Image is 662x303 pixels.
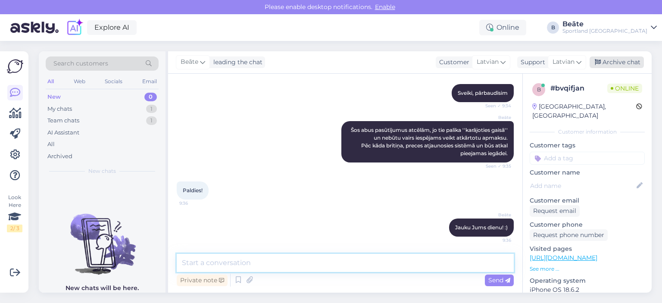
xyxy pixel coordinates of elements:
img: explore-ai [66,19,84,37]
div: All [46,76,56,87]
span: Seen ✓ 9:35 [479,163,511,169]
div: Archive chat [590,56,644,68]
p: Customer phone [530,220,645,229]
span: New chats [88,167,116,175]
div: My chats [47,105,72,113]
div: AI Assistant [47,128,79,137]
div: 0 [144,93,157,101]
span: 9:36 [479,237,511,244]
input: Add name [530,181,635,191]
div: Customer [436,58,469,67]
span: Paldies! [183,187,203,194]
span: Enable [372,3,398,11]
span: Online [607,84,642,93]
p: Visited pages [530,244,645,253]
div: Request email [530,205,580,217]
div: Customer information [530,128,645,136]
span: Jauku Jums dienu! :) [455,224,508,231]
div: 2 / 3 [7,225,22,232]
a: BeāteSportland [GEOGRAPHIC_DATA] [562,21,657,34]
div: Team chats [47,116,79,125]
p: See more ... [530,265,645,273]
div: [GEOGRAPHIC_DATA], [GEOGRAPHIC_DATA] [532,102,636,120]
div: 1 [146,105,157,113]
div: leading the chat [210,58,262,67]
span: Beāte [181,57,198,67]
p: Operating system [530,276,645,285]
div: Support [517,58,545,67]
p: Customer name [530,168,645,177]
span: Sveiki, pārbaudīsim [458,90,508,96]
p: iPhone OS 18.6.2 [530,285,645,294]
div: Sportland [GEOGRAPHIC_DATA] [562,28,647,34]
div: Request phone number [530,229,608,241]
div: Archived [47,152,72,161]
p: New chats will be here. [66,284,139,293]
div: New [47,93,61,101]
div: 1 [146,116,157,125]
span: b [537,86,541,93]
div: # bvqifjan [550,83,607,94]
div: Web [72,76,87,87]
span: Šos abus pasūtījumus atcēlām, jo tie palika ''karājoties gaisā'' un nebūtu vairs iespējams veikt ... [351,127,509,156]
span: Send [488,276,510,284]
div: Email [141,76,159,87]
p: Customer email [530,196,645,205]
input: Add a tag [530,152,645,165]
a: [URL][DOMAIN_NAME] [530,254,597,262]
span: Latvian [477,57,499,67]
a: Explore AI [87,20,137,35]
span: Beāte [479,212,511,218]
span: 9:36 [179,200,212,206]
img: Askly Logo [7,58,23,75]
div: Private note [177,275,228,286]
div: B [547,22,559,34]
div: Look Here [7,194,22,232]
div: Online [479,20,526,35]
span: Latvian [553,57,575,67]
span: Search customers [53,59,108,68]
img: No chats [39,198,165,276]
span: Beāte [479,114,511,121]
div: Socials [103,76,124,87]
p: Customer tags [530,141,645,150]
div: Beāte [562,21,647,28]
span: Seen ✓ 9:34 [479,103,511,109]
div: All [47,140,55,149]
